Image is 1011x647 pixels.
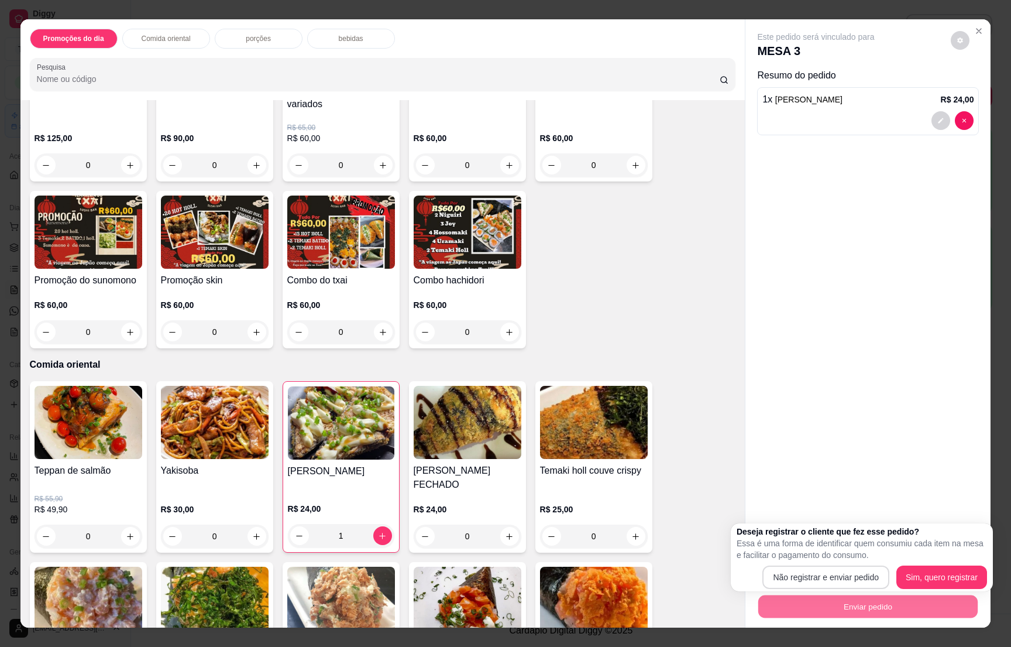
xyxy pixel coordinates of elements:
[757,69,979,83] p: Resumo do pedido
[37,73,720,85] input: Pesquisa
[121,527,140,546] button: increase-product-quantity
[35,273,142,287] h4: Promoção do sunomono
[37,323,56,341] button: decrease-product-quantity
[540,504,648,515] p: R$ 25,00
[37,62,70,72] label: Pesquisa
[288,503,394,515] p: R$ 24,00
[941,94,974,105] p: R$ 24,00
[161,132,269,144] p: R$ 90,00
[775,95,842,104] span: [PERSON_NAME]
[43,34,104,43] p: Promoções do dia
[35,494,142,504] p: R$ 55,90
[163,527,182,546] button: decrease-product-quantity
[287,132,395,144] p: R$ 60,00
[951,31,969,50] button: decrease-product-quantity
[414,464,521,492] h4: [PERSON_NAME] FECHADO
[35,464,142,478] h4: Teppan de salmão
[414,504,521,515] p: R$ 24,00
[540,464,648,478] h4: Temaki holl couve crispy
[287,123,395,132] p: R$ 65,00
[121,156,140,174] button: increase-product-quantity
[414,132,521,144] p: R$ 60,00
[540,567,648,640] img: product-image
[161,567,269,640] img: product-image
[163,323,182,341] button: decrease-product-quantity
[287,273,395,287] h4: Combo do txai
[161,464,269,478] h4: Yakisoba
[540,386,648,459] img: product-image
[373,526,392,545] button: increase-product-quantity
[37,156,56,174] button: decrease-product-quantity
[163,156,182,174] button: decrease-product-quantity
[374,323,393,341] button: increase-product-quantity
[290,526,309,545] button: decrease-product-quantity
[500,527,519,546] button: increase-product-quantity
[762,566,889,589] button: Não registrar e enviar pedido
[627,527,645,546] button: increase-product-quantity
[288,386,394,460] img: product-image
[35,386,142,459] img: product-image
[762,93,842,107] p: 1 x
[339,34,363,43] p: bebidas
[758,595,978,618] button: Enviar pedido
[121,323,140,341] button: increase-product-quantity
[287,196,395,269] img: product-image
[540,132,648,144] p: R$ 60,00
[416,156,435,174] button: decrease-product-quantity
[416,323,435,341] button: decrease-product-quantity
[542,527,561,546] button: decrease-product-quantity
[290,323,308,341] button: decrease-product-quantity
[414,567,521,640] img: product-image
[161,273,269,287] h4: Promoção skin
[414,386,521,459] img: product-image
[627,156,645,174] button: increase-product-quantity
[161,504,269,515] p: R$ 30,00
[37,527,56,546] button: decrease-product-quantity
[969,22,988,40] button: Close
[142,34,191,43] p: Comida oriental
[247,527,266,546] button: increase-product-quantity
[247,156,266,174] button: increase-product-quantity
[757,31,874,43] p: Este pedido será vinculado para
[35,299,142,311] p: R$ 60,00
[737,538,987,561] p: Essa é uma forma de identificar quem consumiu cada item na mesa e facilitar o pagamento do consumo.
[35,567,142,640] img: product-image
[416,527,435,546] button: decrease-product-quantity
[161,196,269,269] img: product-image
[955,111,974,130] button: decrease-product-quantity
[896,566,987,589] button: Sim, quero registrar
[500,323,519,341] button: increase-product-quantity
[161,299,269,311] p: R$ 60,00
[35,196,142,269] img: product-image
[290,156,308,174] button: decrease-product-quantity
[542,156,561,174] button: decrease-product-quantity
[414,196,521,269] img: product-image
[246,34,271,43] p: porções
[757,43,874,59] p: MESA 3
[247,323,266,341] button: increase-product-quantity
[737,526,987,538] h2: Deseja registrar o cliente que fez esse pedido?
[931,111,950,130] button: decrease-product-quantity
[30,358,736,372] p: Comida oriental
[414,273,521,287] h4: Combo hachidori
[35,504,142,515] p: R$ 49,90
[35,132,142,144] p: R$ 125,00
[287,567,395,640] img: product-image
[500,156,519,174] button: increase-product-quantity
[161,386,269,459] img: product-image
[288,464,394,478] h4: [PERSON_NAME]
[414,299,521,311] p: R$ 60,00
[287,299,395,311] p: R$ 60,00
[374,156,393,174] button: increase-product-quantity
